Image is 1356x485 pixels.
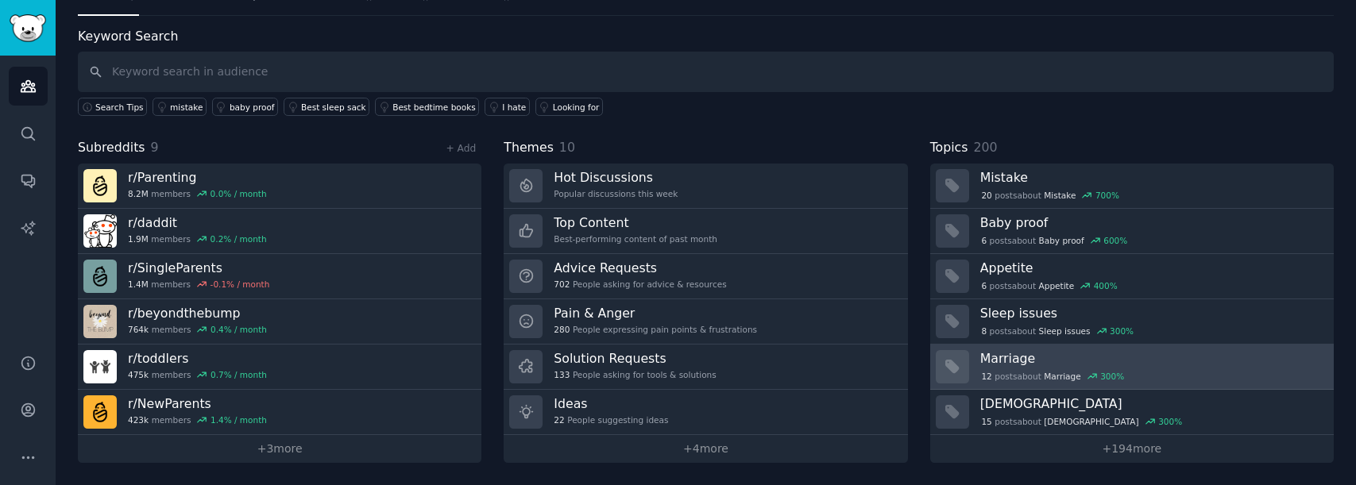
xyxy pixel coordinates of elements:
span: 6 [981,280,987,291]
div: Best bedtime books [392,102,476,113]
h3: Baby proof [980,214,1323,231]
h3: Appetite [980,260,1323,276]
a: r/SingleParents1.4Mmembers-0.1% / month [78,254,481,299]
h3: Marriage [980,350,1323,367]
a: r/beyondthebump764kmembers0.4% / month [78,299,481,345]
a: r/NewParents423kmembers1.4% / month [78,390,481,435]
a: [DEMOGRAPHIC_DATA]15postsabout[DEMOGRAPHIC_DATA]300% [930,390,1334,435]
h3: Solution Requests [554,350,716,367]
h3: Sleep issues [980,305,1323,321]
div: 0.2 % / month [211,233,267,244]
a: Top ContentBest-performing content of past month [504,209,907,254]
div: 700 % [1095,190,1119,201]
div: People asking for tools & solutions [554,369,716,380]
span: 10 [559,140,575,155]
div: 300 % [1110,325,1134,337]
a: I hate [485,98,530,116]
a: Mistake20postsaboutMistake700% [930,164,1334,209]
div: post s about [980,279,1119,293]
img: toddlers [83,350,117,383]
img: NewParents [83,395,117,429]
span: 1.9M [128,233,149,244]
div: 0.0 % / month [211,188,267,199]
span: 133 [554,369,570,380]
a: Best sleep sack [284,98,369,116]
span: 1.4M [128,279,149,290]
span: 764k [128,324,149,335]
div: 300 % [1158,416,1182,427]
div: Popular discussions this week [554,188,678,199]
a: Best bedtime books [375,98,479,116]
a: Ideas22People suggesting ideas [504,390,907,435]
a: + Add [446,143,476,154]
div: members [128,414,267,425]
div: 400 % [1094,280,1118,291]
div: Best sleep sack [301,102,366,113]
a: r/toddlers475kmembers0.7% / month [78,345,481,390]
h3: r/ NewParents [128,395,267,412]
a: r/daddit1.9Mmembers0.2% / month [78,209,481,254]
a: Baby proof6postsaboutBaby proof600% [930,209,1334,254]
span: Search Tips [95,102,144,113]
a: +3more [78,435,481,463]
div: members [128,279,269,290]
img: daddit [83,214,117,248]
a: +194more [930,435,1334,463]
span: Sleep issues [1039,325,1091,337]
div: People suggesting ideas [554,414,668,425]
h3: r/ beyondthebump [128,305,267,321]
button: Search Tips [78,98,147,116]
a: mistake [153,98,207,116]
div: members [128,324,267,335]
h3: Mistake [980,169,1323,186]
a: Marriage12postsaboutMarriage300% [930,345,1334,390]
span: 475k [128,369,149,380]
div: 1.4 % / month [211,414,267,425]
h3: Pain & Anger [554,305,757,321]
div: members [128,188,267,199]
a: Appetite6postsaboutAppetite400% [930,254,1334,299]
a: Advice Requests702People asking for advice & resources [504,254,907,299]
div: post s about [980,369,1126,383]
div: members [128,369,267,380]
div: Looking for [553,102,600,113]
label: Keyword Search [78,29,178,44]
h3: r/ SingleParents [128,260,269,276]
span: Baby proof [1039,235,1084,246]
a: Pain & Anger280People expressing pain points & frustrations [504,299,907,345]
span: Topics [930,138,968,158]
input: Keyword search in audience [78,52,1334,92]
div: 0.4 % / month [211,324,267,335]
a: baby proof [212,98,278,116]
span: 22 [554,414,564,425]
a: Sleep issues8postsaboutSleep issues300% [930,299,1334,345]
div: People asking for advice & resources [554,279,726,290]
img: beyondthebump [83,305,117,338]
div: post s about [980,414,1184,429]
span: Mistake [1044,190,1076,201]
h3: Advice Requests [554,260,726,276]
h3: r/ toddlers [128,350,267,367]
img: Parenting [83,169,117,202]
h3: Hot Discussions [554,169,678,186]
div: post s about [980,233,1129,248]
h3: Ideas [554,395,668,412]
h3: Top Content [554,214,717,231]
div: 600 % [1103,235,1127,246]
div: baby proof [230,102,275,113]
span: 280 [554,324,570,335]
span: 200 [973,140,997,155]
div: 300 % [1100,371,1124,382]
span: 8 [981,325,987,337]
span: 12 [981,371,991,382]
span: 8.2M [128,188,149,199]
div: People expressing pain points & frustrations [554,324,757,335]
div: members [128,233,267,244]
a: Solution Requests133People asking for tools & solutions [504,345,907,390]
h3: [DEMOGRAPHIC_DATA] [980,395,1323,412]
span: Themes [504,138,554,158]
span: [DEMOGRAPHIC_DATA] [1044,416,1138,427]
a: r/Parenting8.2Mmembers0.0% / month [78,164,481,209]
span: 702 [554,279,570,290]
img: SingleParents [83,260,117,293]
